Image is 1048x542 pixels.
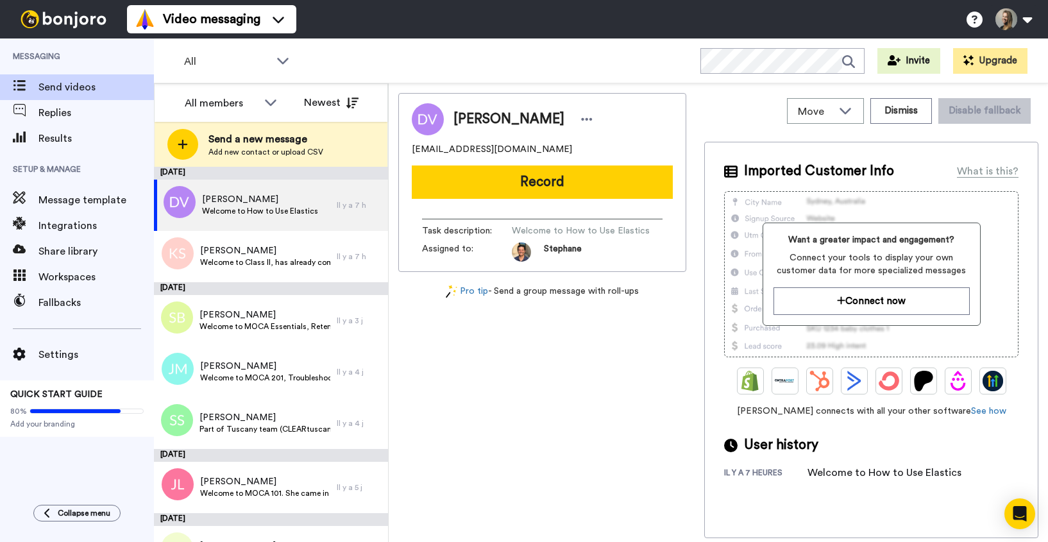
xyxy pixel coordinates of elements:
[199,309,330,321] span: [PERSON_NAME]
[844,371,865,391] img: ActiveCampaign
[154,282,388,295] div: [DATE]
[446,285,488,298] a: Pro tip
[337,316,382,326] div: Il y a 3 j
[162,468,194,500] img: jl.png
[10,390,103,399] span: QUICK START GUIDE
[38,192,154,208] span: Message template
[412,103,444,135] img: Image of Dovile Van der Sterren
[200,373,330,383] span: Welcome to MOCA 201, Troubleshooting 101 and Attachments 101. Please also mention [GEOGRAPHIC_DATA]
[337,200,382,210] div: Il y a 7 h
[202,206,318,216] span: Welcome to How to Use Elastics
[337,367,382,377] div: Il y a 4 j
[164,186,196,218] img: dv.png
[398,285,686,298] div: - Send a group message with roll-ups
[775,371,795,391] img: Ontraport
[512,242,531,262] img: da5f5293-2c7b-4288-972f-10acbc376891-1597253892.jpg
[15,10,112,28] img: bj-logo-header-white.svg
[544,242,582,262] span: Stephane
[412,143,572,156] span: [EMAIL_ADDRESS][DOMAIN_NAME]
[773,287,970,315] button: Connect now
[162,353,194,385] img: jm.png
[957,164,1018,179] div: What is this?
[161,404,193,436] img: ss.png
[38,269,154,285] span: Workspaces
[208,131,323,147] span: Send a new message
[202,193,318,206] span: [PERSON_NAME]
[135,9,155,30] img: vm-color.svg
[199,411,330,424] span: [PERSON_NAME]
[744,436,818,455] span: User history
[1004,498,1035,529] div: Open Intercom Messenger
[163,10,260,28] span: Video messaging
[184,54,270,69] span: All
[38,105,154,121] span: Replies
[798,104,832,119] span: Move
[807,465,961,480] div: Welcome to How to Use Elastics
[983,371,1003,391] img: GoHighLevel
[200,475,330,488] span: [PERSON_NAME]
[154,167,388,180] div: [DATE]
[154,449,388,462] div: [DATE]
[422,242,512,262] span: Assigned to:
[948,371,968,391] img: Drip
[38,295,154,310] span: Fallbacks
[38,131,154,146] span: Results
[38,80,154,95] span: Send videos
[185,96,258,111] div: All members
[773,251,970,277] span: Connect your tools to display your own customer data for more specialized messages
[412,165,673,199] button: Record
[38,347,154,362] span: Settings
[809,371,830,391] img: Hubspot
[724,405,1018,418] span: [PERSON_NAME] connects with all your other software
[337,251,382,262] div: Il y a 7 h
[913,371,934,391] img: Patreon
[200,244,330,257] span: [PERSON_NAME]
[877,48,940,74] button: Invite
[199,424,330,434] span: Part of Tuscany team (CLEARtuscany25), completed Troubleshooting 101. Congratulate her, she is on...
[446,285,457,298] img: magic-wand.svg
[200,488,330,498] span: Welcome to MOCA 101. She came in with promo code CLEAR123MOCA :-)
[870,98,932,124] button: Dismiss
[208,147,323,157] span: Add new contact or upload CSV
[200,360,330,373] span: [PERSON_NAME]
[453,110,564,129] span: [PERSON_NAME]
[337,482,382,493] div: Il y a 5 j
[10,419,144,429] span: Add your branding
[512,224,650,237] span: Welcome to How to Use Elastics
[38,244,154,259] span: Share library
[10,406,27,416] span: 80%
[422,224,512,237] span: Task description :
[938,98,1031,124] button: Disable fallback
[773,233,970,246] span: Want a greater impact and engagement?
[740,371,761,391] img: Shopify
[154,513,388,526] div: [DATE]
[58,508,110,518] span: Collapse menu
[744,162,894,181] span: Imported Customer Info
[162,237,194,269] img: ks.png
[294,90,368,115] button: Newest
[953,48,1027,74] button: Upgrade
[161,301,193,334] img: sb.png
[971,407,1006,416] a: See how
[38,218,154,233] span: Integrations
[33,505,121,521] button: Collapse menu
[879,371,899,391] img: ConvertKit
[337,418,382,428] div: Il y a 4 j
[724,468,807,480] div: il y a 7 heures
[200,257,330,267] span: Welcome to Class II, has already completed [MEDICAL_DATA] and Ectopic
[199,321,330,332] span: Welcome to MOCA Essentials, Retention, 10 clear aligner Tips and Tricks every dentist should know...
